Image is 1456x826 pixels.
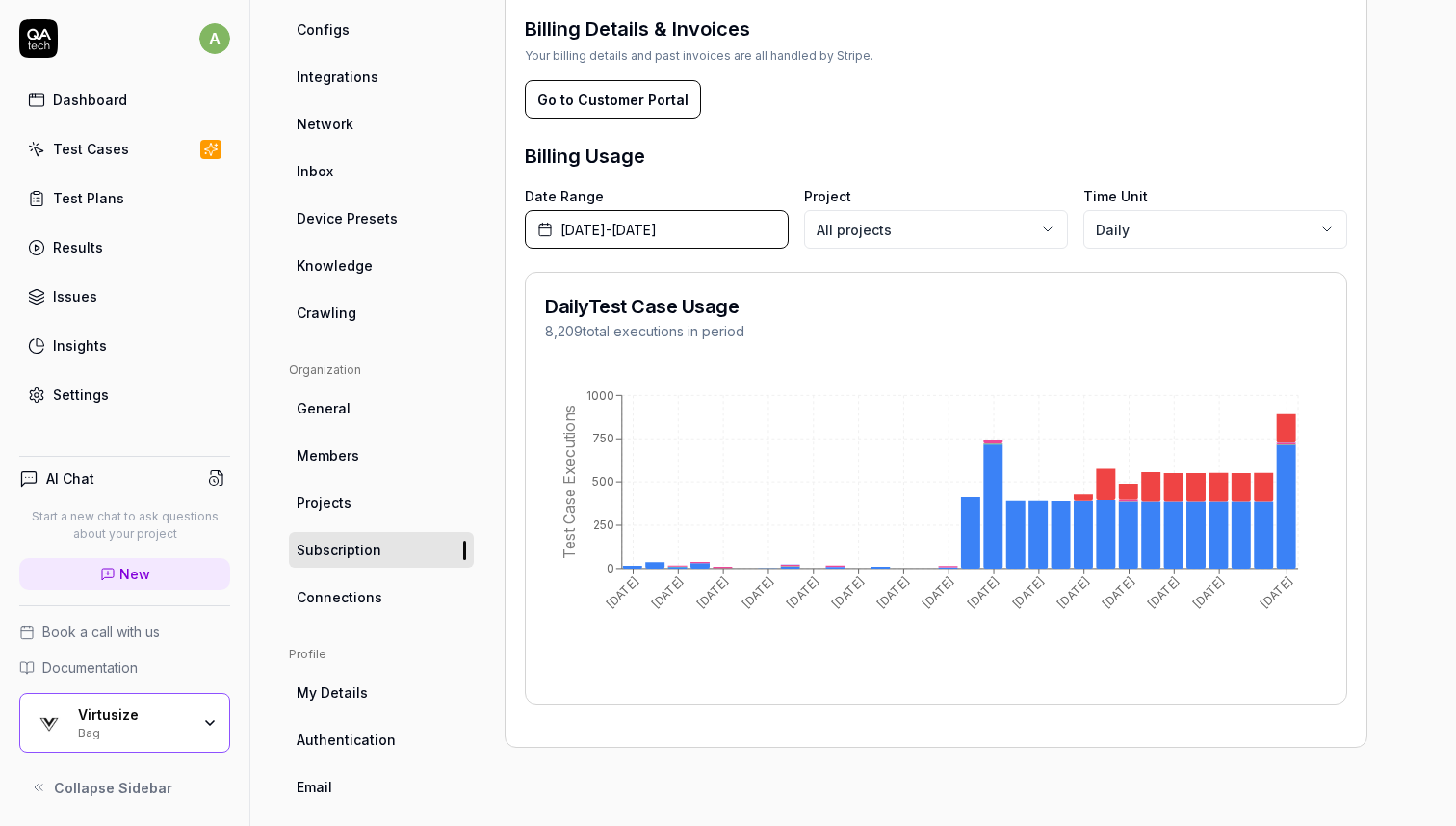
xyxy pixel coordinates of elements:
[1189,573,1227,611] tspan: [DATE]
[289,248,474,283] a: Knowledge
[53,286,97,306] div: Issues
[53,385,109,405] div: Settings
[829,573,867,611] tspan: [DATE]
[297,303,356,323] span: Crawling
[649,573,687,611] tspan: [DATE]
[289,106,474,142] a: Network
[592,431,614,445] tspan: 750
[54,778,172,798] span: Collapse Sidebar
[289,532,474,568] a: Subscription
[289,722,474,758] a: Authentication
[804,186,1068,206] label: Project
[19,130,230,168] a: Test Cases
[525,80,701,119] button: Go to Customer Portal
[19,558,230,590] a: New
[53,90,127,110] div: Dashboard
[1100,573,1137,611] tspan: [DATE]
[289,12,474,47] a: Configs
[297,161,333,181] span: Inbox
[784,573,821,611] tspan: [DATE]
[297,540,381,560] span: Subscription
[78,706,190,724] div: Virtusize
[297,777,332,797] span: Email
[1083,186,1347,206] label: Time Unit
[42,622,160,642] span: Book a call with us
[19,376,230,413] a: Settings
[604,573,641,611] tspan: [DATE]
[289,579,474,615] a: Connections
[297,19,350,40] span: Configs
[19,327,230,364] a: Insights
[297,587,382,607] span: Connections
[289,200,474,236] a: Device Presets
[289,361,474,379] div: Organization
[297,114,353,134] span: Network
[53,188,124,208] div: Test Plans
[593,518,614,532] tspan: 250
[289,59,474,94] a: Integrations
[525,186,789,206] label: Date Range
[19,81,230,119] a: Dashboard
[964,573,1001,611] tspan: [DATE]
[289,390,474,426] a: General
[199,23,230,54] span: a
[289,153,474,189] a: Inbox
[1258,573,1295,611] tspan: [DATE]
[42,657,138,678] span: Documentation
[289,438,474,473] a: Members
[739,573,776,611] tspan: [DATE]
[19,508,230,543] p: Start a new chat to ask questions about your project
[1054,573,1092,611] tspan: [DATE]
[297,445,359,466] span: Members
[525,210,789,249] button: [DATE]-[DATE]
[297,730,396,750] span: Authentication
[19,768,230,807] button: Collapse Sidebar
[53,335,107,356] div: Insights
[19,278,230,315] a: Issues
[1009,573,1047,611] tspan: [DATE]
[525,142,645,171] h3: Billing Usage
[19,179,230,217] a: Test Plans
[19,228,230,266] a: Results
[19,622,230,642] a: Book a call with us
[560,220,657,240] span: [DATE] - [DATE]
[19,657,230,678] a: Documentation
[525,47,873,65] div: Your billing details and past invoices are all handled by Stripe.
[297,493,351,513] span: Projects
[607,561,614,575] tspan: 0
[919,573,956,611] tspan: [DATE]
[545,321,744,341] p: 8,209 total executions in period
[289,646,474,663] div: Profile
[289,295,474,331] a: Crawling
[560,405,579,559] tspan: Test Case Executions
[32,706,66,740] img: Virtusize Logo
[78,724,190,739] div: Bag
[545,292,744,321] h2: Daily Test Case Usage
[53,237,103,257] div: Results
[119,564,150,584] span: New
[297,208,398,228] span: Device Presets
[586,388,614,403] tspan: 1000
[297,682,368,703] span: My Details
[46,468,94,489] h4: AI Chat
[289,485,474,520] a: Projects
[525,14,873,43] h3: Billing Details & Invoices
[1145,573,1183,611] tspan: [DATE]
[53,139,129,159] div: Test Cases
[874,573,912,611] tspan: [DATE]
[297,398,351,418] span: General
[297,67,378,87] span: Integrations
[693,573,731,611] tspan: [DATE]
[289,675,474,710] a: My Details
[592,474,614,489] tspan: 500
[289,769,474,805] a: Email
[199,19,230,58] button: a
[297,255,373,276] span: Knowledge
[19,693,230,753] button: Virtusize LogoVirtusizeBag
